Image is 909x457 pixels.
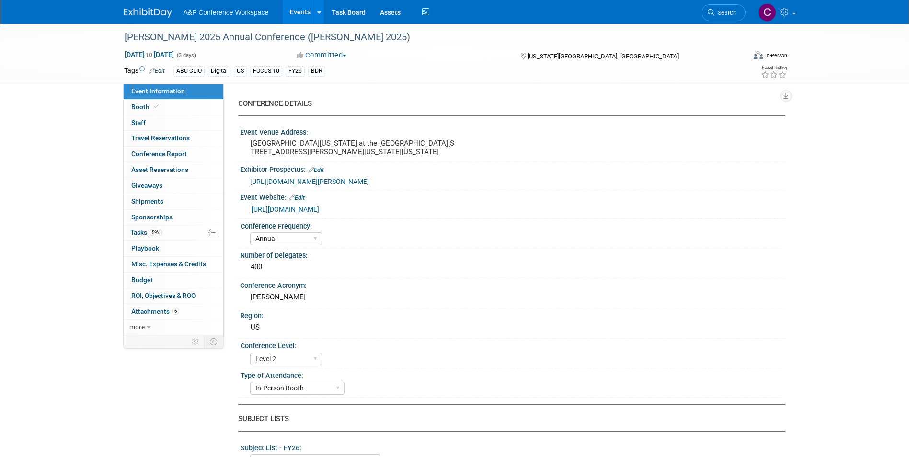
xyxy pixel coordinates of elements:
i: Booth reservation complete [154,104,159,109]
div: Event Venue Address: [240,125,785,137]
a: [URL][DOMAIN_NAME] [252,206,319,213]
div: Number of Delegates: [240,248,785,260]
span: [US_STATE][GEOGRAPHIC_DATA], [GEOGRAPHIC_DATA] [528,53,679,60]
div: Conference Level: [241,339,781,351]
span: Attachments [131,308,179,315]
div: [PERSON_NAME] 2025 Annual Conference ([PERSON_NAME] 2025) [121,29,731,46]
span: Booth [131,103,161,111]
span: 59% [150,229,162,236]
a: Giveaways [124,178,223,194]
div: BDR [308,66,325,76]
span: Travel Reservations [131,134,190,142]
span: ROI, Objectives & ROO [131,292,196,299]
div: Digital [208,66,230,76]
td: Personalize Event Tab Strip [187,335,204,348]
span: Playbook [131,244,159,252]
div: FOCUS 10 [250,66,282,76]
pre: [GEOGRAPHIC_DATA][US_STATE] at the [GEOGRAPHIC_DATA][STREET_ADDRESS][PERSON_NAME][US_STATE][US_ST... [251,139,457,156]
a: Travel Reservations [124,131,223,146]
div: US [247,320,778,335]
div: Event Website: [240,190,785,203]
img: ExhibitDay [124,8,172,18]
a: Edit [308,167,324,173]
a: Asset Reservations [124,162,223,178]
span: Event Information [131,87,185,95]
div: Event Format [689,50,788,64]
span: to [145,51,154,58]
div: Type of Attendance: [241,368,781,380]
a: Conference Report [124,147,223,162]
span: Conference Report [131,150,187,158]
td: Toggle Event Tabs [204,335,223,348]
div: Conference Frequency: [241,219,781,231]
div: CONFERENCE DETAILS [238,99,778,109]
a: [URL][DOMAIN_NAME][PERSON_NAME] [250,178,369,185]
a: Search [702,4,746,21]
span: Sponsorships [131,213,173,221]
a: ROI, Objectives & ROO [124,288,223,304]
span: [DATE] [DATE] [124,50,174,59]
div: SUBJECT LISTS [238,414,778,424]
a: Edit [289,194,305,201]
span: (3 days) [176,52,196,58]
span: Misc. Expenses & Credits [131,260,206,268]
img: Cyanne Stonesmith [758,3,776,22]
img: Format-Inperson.png [754,51,763,59]
div: In-Person [765,52,787,59]
a: Staff [124,115,223,131]
div: Subject List - FY26: [241,441,781,453]
div: FY26 [286,66,305,76]
button: Committed [293,50,350,60]
div: ABC-CLIO [173,66,205,76]
span: 6 [172,308,179,315]
div: Event Rating [761,66,787,70]
span: A&P Conference Workspace [184,9,269,16]
div: Region: [240,308,785,320]
a: Playbook [124,241,223,256]
span: Asset Reservations [131,166,188,173]
a: Event Information [124,84,223,99]
a: Budget [124,273,223,288]
a: Sponsorships [124,210,223,225]
a: Misc. Expenses & Credits [124,257,223,272]
span: Tasks [130,228,162,236]
span: Search [714,9,736,16]
td: Tags [124,66,165,77]
a: Booth [124,100,223,115]
a: Shipments [124,194,223,209]
span: Giveaways [131,182,162,189]
a: Edit [149,68,165,74]
div: Exhibitor Prospectus: [240,162,785,175]
a: Tasks59% [124,225,223,240]
span: Staff [131,119,146,126]
span: more [129,323,145,331]
div: [PERSON_NAME] [247,290,778,305]
div: 400 [247,260,778,274]
a: Attachments6 [124,304,223,320]
a: more [124,320,223,335]
span: Shipments [131,197,163,205]
div: US [234,66,247,76]
div: Conference Acronym: [240,278,785,290]
span: Budget [131,276,153,284]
